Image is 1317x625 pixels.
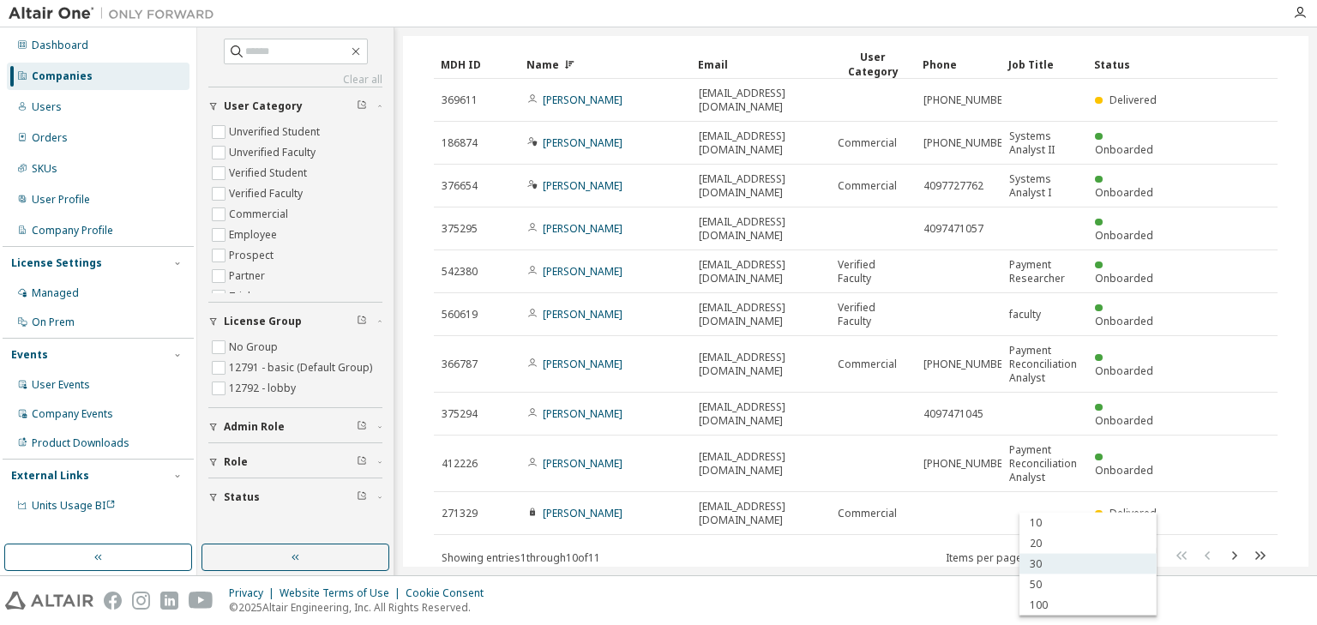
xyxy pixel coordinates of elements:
[229,142,319,163] label: Unverified Faculty
[208,87,382,125] button: User Category
[229,163,310,183] label: Verified Student
[189,592,213,610] img: youtube.svg
[224,420,285,434] span: Admin Role
[1095,463,1153,478] span: Onboarded
[11,469,89,483] div: External Links
[923,222,983,236] span: 4097471057
[543,406,622,421] a: [PERSON_NAME]
[442,93,478,107] span: 369611
[1095,314,1153,328] span: Onboarded
[229,183,306,204] label: Verified Faculty
[208,478,382,516] button: Status
[699,301,822,328] span: [EMAIL_ADDRESS][DOMAIN_NAME]
[442,407,478,421] span: 375294
[442,550,600,565] span: Showing entries 1 through 10 of 11
[229,286,254,307] label: Trial
[923,93,1012,107] span: [PHONE_NUMBER]
[543,357,622,371] a: [PERSON_NAME]
[1008,51,1080,78] div: Job Title
[357,315,367,328] span: Clear filter
[32,498,116,513] span: Units Usage BI
[160,592,178,610] img: linkedin.svg
[1019,595,1157,616] div: 100
[1009,129,1079,157] span: Systems Analyst II
[543,264,622,279] a: [PERSON_NAME]
[1094,51,1166,78] div: Status
[5,592,93,610] img: altair_logo.svg
[1095,228,1153,243] span: Onboarded
[442,507,478,520] span: 271329
[32,407,113,421] div: Company Events
[104,592,122,610] img: facebook.svg
[442,358,478,371] span: 366787
[699,87,822,114] span: [EMAIL_ADDRESS][DOMAIN_NAME]
[838,258,908,285] span: Verified Faculty
[1009,443,1079,484] span: Payment Reconciliation Analyst
[229,245,277,266] label: Prospect
[32,436,129,450] div: Product Downloads
[357,490,367,504] span: Clear filter
[699,172,822,200] span: [EMAIL_ADDRESS][DOMAIN_NAME]
[224,315,302,328] span: License Group
[32,69,93,83] div: Companies
[1110,93,1157,107] span: Delivered
[838,301,908,328] span: Verified Faculty
[543,456,622,471] a: [PERSON_NAME]
[1110,506,1157,520] span: Delivered
[699,215,822,243] span: [EMAIL_ADDRESS][DOMAIN_NAME]
[229,337,281,358] label: No Group
[229,358,376,378] label: 12791 - basic (Default Group)
[1009,258,1079,285] span: Payment Researcher
[698,51,823,78] div: Email
[699,400,822,428] span: [EMAIL_ADDRESS][DOMAIN_NAME]
[208,303,382,340] button: License Group
[838,179,897,193] span: Commercial
[442,265,478,279] span: 542380
[229,266,268,286] label: Partner
[1095,271,1153,285] span: Onboarded
[357,455,367,469] span: Clear filter
[224,99,303,113] span: User Category
[1019,533,1157,554] div: 20
[406,586,494,600] div: Cookie Consent
[32,39,88,52] div: Dashboard
[32,100,62,114] div: Users
[1019,574,1157,595] div: 50
[32,378,90,392] div: User Events
[1009,344,1079,385] span: Payment Reconciliation Analyst
[32,316,75,329] div: On Prem
[229,378,299,399] label: 12792 - lobby
[1095,413,1153,428] span: Onboarded
[32,131,68,145] div: Orders
[1095,364,1153,378] span: Onboarded
[1019,554,1157,574] div: 30
[838,136,897,150] span: Commercial
[32,286,79,300] div: Managed
[229,586,280,600] div: Privacy
[1009,172,1079,200] span: Systems Analyst I
[946,547,1059,569] span: Items per page
[923,407,983,421] span: 4097471045
[543,93,622,107] a: [PERSON_NAME]
[923,179,983,193] span: 4097727762
[1095,142,1153,157] span: Onboarded
[11,256,102,270] div: License Settings
[699,129,822,157] span: [EMAIL_ADDRESS][DOMAIN_NAME]
[9,5,223,22] img: Altair One
[837,50,909,79] div: User Category
[442,222,478,236] span: 375295
[357,99,367,113] span: Clear filter
[923,51,995,78] div: Phone
[699,351,822,378] span: [EMAIL_ADDRESS][DOMAIN_NAME]
[229,122,323,142] label: Unverified Student
[923,136,1012,150] span: [PHONE_NUMBER]
[526,51,684,78] div: Name
[838,358,897,371] span: Commercial
[543,135,622,150] a: [PERSON_NAME]
[923,457,1012,471] span: [PHONE_NUMBER]
[543,506,622,520] a: [PERSON_NAME]
[543,221,622,236] a: [PERSON_NAME]
[208,408,382,446] button: Admin Role
[441,51,513,78] div: MDH ID
[229,225,280,245] label: Employee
